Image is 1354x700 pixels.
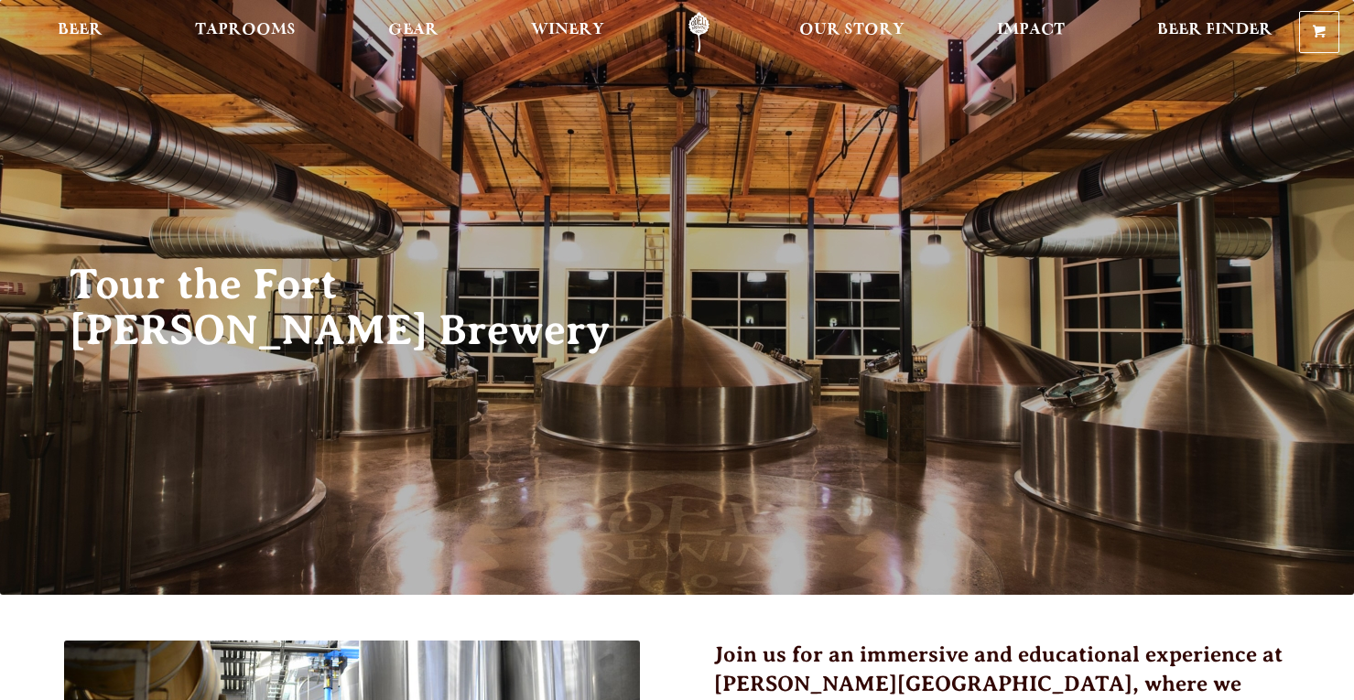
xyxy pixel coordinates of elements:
a: Beer [46,12,114,53]
span: Beer [58,23,103,38]
a: Impact [985,12,1077,53]
h2: Tour the Fort [PERSON_NAME] Brewery [70,262,641,353]
a: Winery [519,12,616,53]
span: Gear [388,23,439,38]
a: Taprooms [183,12,308,53]
a: Beer Finder [1145,12,1284,53]
span: Our Story [799,23,904,38]
a: Our Story [787,12,916,53]
span: Winery [531,23,604,38]
span: Taprooms [195,23,296,38]
span: Beer Finder [1157,23,1273,38]
a: Odell Home [665,12,733,53]
a: Gear [376,12,450,53]
span: Impact [997,23,1065,38]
